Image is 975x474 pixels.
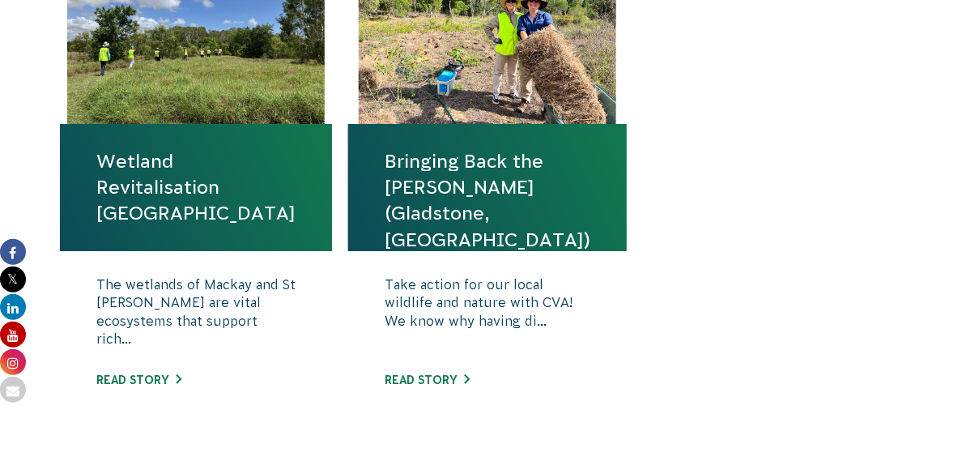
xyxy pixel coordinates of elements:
[385,275,590,357] p: Take action for our local wildlife and nature with CVA! We know why having di...
[96,374,181,386] a: Read story
[385,374,470,386] a: Read story
[96,275,296,357] p: The wetlands of Mackay and St [PERSON_NAME] are vital ecosystems that support rich...
[385,148,590,253] a: Bringing Back the [PERSON_NAME] (Gladstone, [GEOGRAPHIC_DATA])
[96,148,296,227] a: Wetland Revitalisation [GEOGRAPHIC_DATA]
